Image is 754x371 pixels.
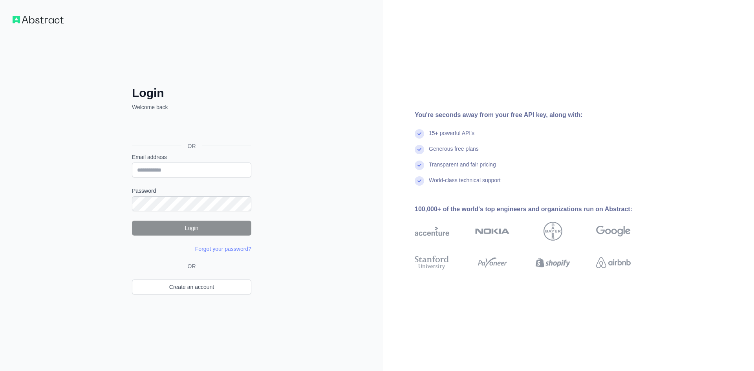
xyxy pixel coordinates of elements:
[132,187,251,195] label: Password
[128,120,254,137] iframe: Sign in with Google Button
[429,161,496,176] div: Transparent and fair pricing
[415,205,656,214] div: 100,000+ of the world's top engineers and organizations run on Abstract:
[415,176,424,186] img: check mark
[185,262,199,270] span: OR
[415,254,449,271] img: stanford university
[544,222,562,241] img: bayer
[429,145,479,161] div: Generous free plans
[596,254,631,271] img: airbnb
[415,110,656,120] div: You're seconds away from your free API key, along with:
[132,221,251,236] button: Login
[475,254,510,271] img: payoneer
[475,222,510,241] img: nokia
[132,280,251,294] a: Create an account
[596,222,631,241] img: google
[13,16,64,24] img: Workflow
[415,129,424,139] img: check mark
[415,145,424,154] img: check mark
[195,246,251,252] a: Forgot your password?
[429,129,474,145] div: 15+ powerful API's
[132,153,251,161] label: Email address
[181,142,202,150] span: OR
[429,176,501,192] div: World-class technical support
[536,254,570,271] img: shopify
[132,103,251,111] p: Welcome back
[132,86,251,100] h2: Login
[415,222,449,241] img: accenture
[415,161,424,170] img: check mark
